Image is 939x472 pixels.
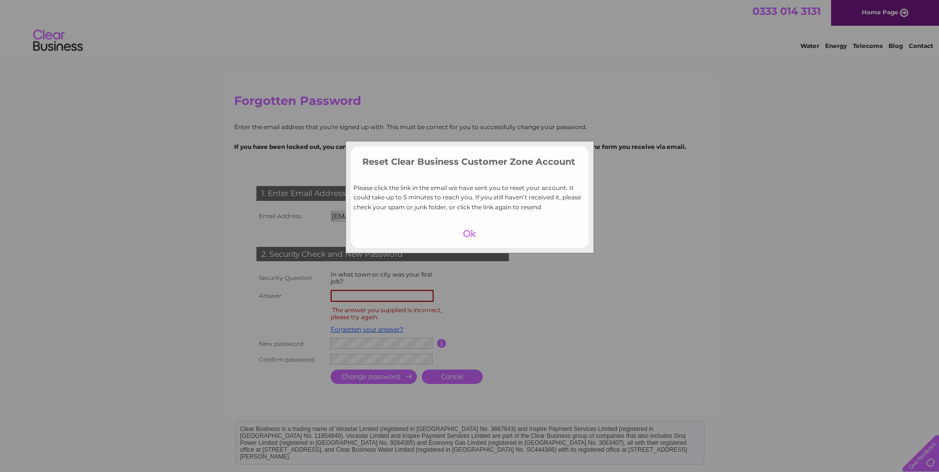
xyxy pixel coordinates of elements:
[909,42,933,49] a: Contact
[33,26,83,56] img: logo.png
[752,5,821,17] a: 0333 014 3131
[853,42,883,49] a: Telecoms
[889,42,903,49] a: Blog
[236,5,704,48] div: Clear Business is a trading name of Verastar Limited (registered in [GEOGRAPHIC_DATA] No. 3667643...
[353,183,586,212] p: Please click the link in the email we have sent you to reset your account. It could take up to 5 ...
[800,42,819,49] a: Water
[356,155,584,172] h3: Reset Clear Business Customer Zone Account
[825,42,847,49] a: Energy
